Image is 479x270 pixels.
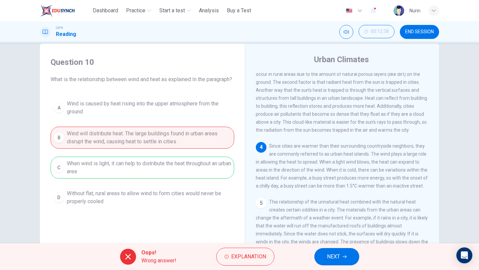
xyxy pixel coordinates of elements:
[371,29,389,34] span: 00:12:38
[51,75,234,83] span: What is the relationship between wind and heat as explained In the paragraph?
[90,5,121,17] button: Dashboard
[405,29,434,35] span: END SESSION
[339,25,353,39] div: Mute
[256,198,266,208] div: 5
[256,143,428,189] span: Since cities are warmer than their surrounding countryside neighbors, they are commonly referred ...
[345,8,353,13] img: en
[126,7,145,15] span: Practice
[314,54,369,65] h4: Urban Climates
[199,7,219,15] span: Analysis
[93,7,118,15] span: Dashboard
[231,252,266,261] span: Explanation
[196,5,222,17] button: Analysis
[394,5,404,16] img: Profile picture
[141,257,176,265] span: Wrong answer!
[141,249,176,257] span: Oops!
[56,26,63,30] span: CEFR
[400,25,439,39] button: END SESSION
[216,248,274,266] button: Explanation
[456,247,472,263] div: Open Intercom Messenger
[227,7,251,15] span: Buy a Test
[51,57,234,67] h4: Question 10
[359,25,395,38] button: 00:12:38
[409,7,420,15] div: Nurin
[224,5,254,17] button: Buy a Test
[359,25,395,39] div: Hide
[123,5,154,17] button: Practice
[40,4,75,17] img: ELTC logo
[56,30,76,38] h1: Reading
[314,248,359,265] button: NEXT
[256,142,266,153] div: 4
[157,5,194,17] button: Start a test
[40,4,90,17] a: ELTC logo
[256,199,428,268] span: This relationship of the unnatural heat combined with the natural heat creates certain oddities i...
[159,7,185,15] span: Start a test
[327,252,340,261] span: NEXT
